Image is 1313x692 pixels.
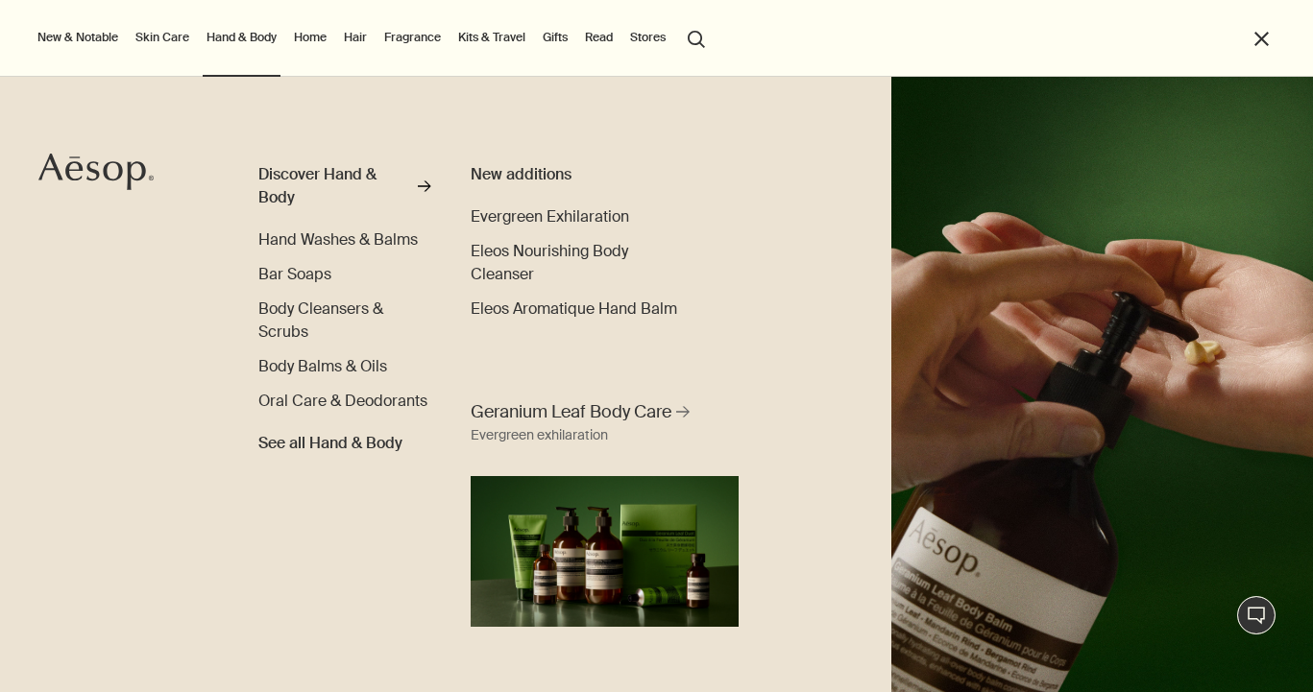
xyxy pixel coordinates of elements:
[626,26,669,49] button: Stores
[471,424,608,447] div: Evergreen exhilaration
[258,229,418,250] span: Hand Washes & Balms
[258,432,402,455] span: See all Hand & Body
[539,26,571,49] a: Gifts
[471,163,681,186] div: New additions
[258,298,383,342] span: Body Cleansers & Scrubs
[471,240,681,286] a: Eleos Nourishing Body Cleanser
[258,391,427,411] span: Oral Care & Deodorants
[258,228,418,251] a: Hand Washes & Balms
[1237,596,1276,634] button: Live Assistance
[258,424,402,455] a: See all Hand & Body
[1251,28,1273,50] button: Close the Menu
[258,263,331,286] a: Bar Soaps
[891,77,1313,692] img: A hand holding the pump dispensing Geranium Leaf Body Balm on to hand.
[258,298,431,344] a: Body Cleansers & Scrubs
[290,26,330,49] a: Home
[34,26,122,49] button: New & Notable
[258,356,387,376] span: Body Balms & Oils
[258,390,427,413] a: Oral Care & Deodorants
[466,395,743,627] a: Geranium Leaf Body Care Evergreen exhilarationFull range of Geranium Leaf products displaying aga...
[258,163,431,217] a: Discover Hand & Body
[471,205,629,228] a: Evergreen Exhilaration
[380,26,445,49] a: Fragrance
[581,26,617,49] a: Read
[258,264,331,284] span: Bar Soaps
[471,206,629,227] span: Evergreen Exhilaration
[454,26,529,49] a: Kits & Travel
[471,241,628,284] span: Eleos Nourishing Body Cleanser
[203,26,280,49] a: Hand & Body
[258,355,387,378] a: Body Balms & Oils
[38,153,154,191] svg: Aesop
[132,26,193,49] a: Skin Care
[258,163,413,209] div: Discover Hand & Body
[340,26,371,49] a: Hair
[471,298,677,321] a: Eleos Aromatique Hand Balm
[679,19,714,56] button: Open search
[471,298,677,319] span: Eleos Aromatique Hand Balm
[471,400,671,424] span: Geranium Leaf Body Care
[34,148,158,201] a: Aesop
